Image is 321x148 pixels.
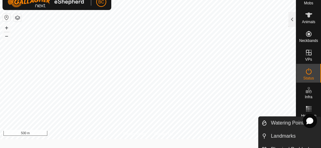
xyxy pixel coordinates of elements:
[3,24,10,32] button: +
[259,130,321,142] li: Landmarks
[305,58,312,61] span: VPs
[123,131,147,137] a: Privacy Policy
[259,117,321,129] li: Watering Points
[14,14,21,22] button: Map Layers
[271,119,306,127] span: Watering Points
[303,76,314,80] span: Status
[299,39,318,43] span: Neckbands
[267,117,321,129] a: Watering Points
[3,14,10,21] button: Reset Map
[154,131,173,137] a: Contact Us
[3,32,10,40] button: –
[304,1,313,5] span: Mobs
[271,132,296,140] span: Landmarks
[302,20,315,24] span: Animals
[301,114,316,118] span: Heatmap
[267,130,321,142] a: Landmarks
[305,95,312,99] span: Infra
